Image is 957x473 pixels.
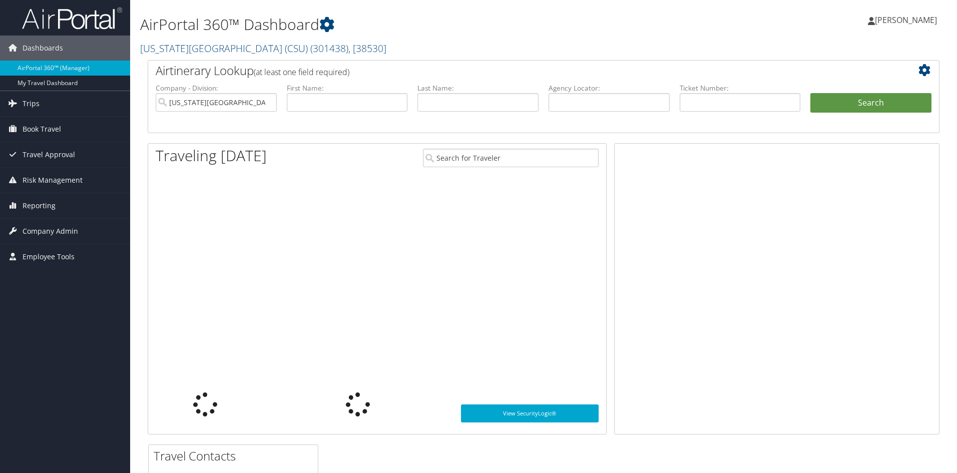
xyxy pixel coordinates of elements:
[22,7,122,30] img: airportal-logo.png
[23,36,63,61] span: Dashboards
[348,42,386,55] span: , [ 38530 ]
[156,83,277,93] label: Company - Division:
[23,168,83,193] span: Risk Management
[23,219,78,244] span: Company Admin
[140,14,678,35] h1: AirPortal 360™ Dashboard
[23,142,75,167] span: Travel Approval
[254,67,349,78] span: (at least one field required)
[156,145,267,166] h1: Traveling [DATE]
[23,117,61,142] span: Book Travel
[417,83,539,93] label: Last Name:
[310,42,348,55] span: ( 301438 )
[23,193,56,218] span: Reporting
[140,42,386,55] a: [US_STATE][GEOGRAPHIC_DATA] (CSU)
[287,83,408,93] label: First Name:
[680,83,801,93] label: Ticket Number:
[461,404,599,422] a: View SecurityLogic®
[154,447,318,464] h2: Travel Contacts
[549,83,670,93] label: Agency Locator:
[875,15,937,26] span: [PERSON_NAME]
[23,91,40,116] span: Trips
[23,244,75,269] span: Employee Tools
[156,62,865,79] h2: Airtinerary Lookup
[423,149,599,167] input: Search for Traveler
[810,93,931,113] button: Search
[868,5,947,35] a: [PERSON_NAME]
